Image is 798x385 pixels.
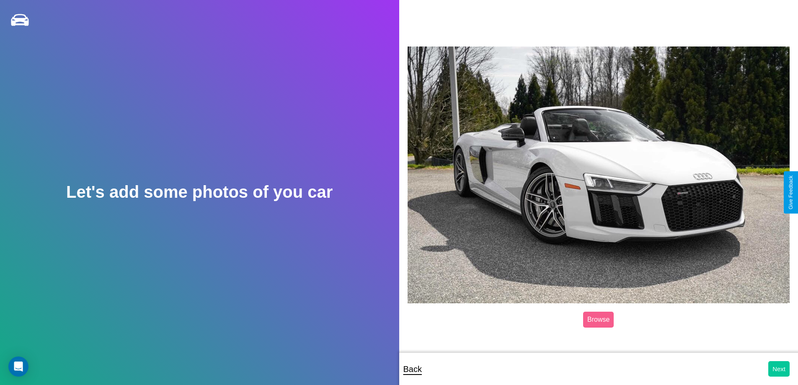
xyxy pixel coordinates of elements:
[788,176,794,209] div: Give Feedback
[8,357,28,377] div: Open Intercom Messenger
[768,361,790,377] button: Next
[408,47,790,303] img: posted
[403,362,422,377] p: Back
[583,312,614,328] label: Browse
[66,183,333,202] h2: Let's add some photos of you car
